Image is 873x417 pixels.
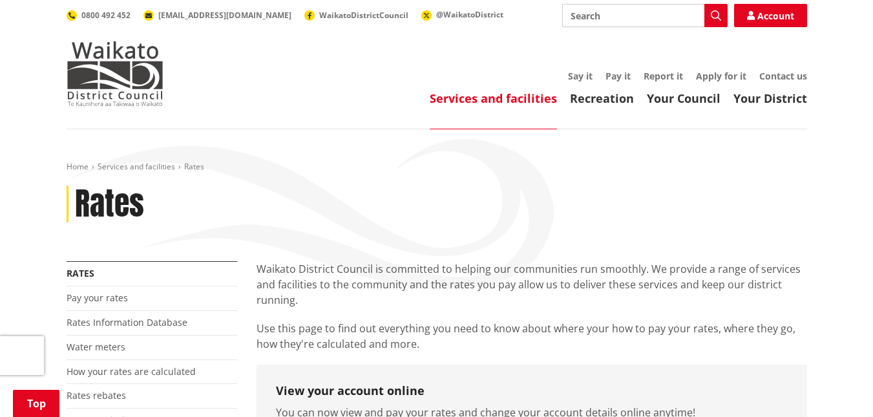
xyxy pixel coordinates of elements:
[570,91,634,106] a: Recreation
[67,267,94,279] a: Rates
[304,10,408,21] a: WaikatoDistrictCouncil
[734,4,807,27] a: Account
[421,9,503,20] a: @WaikatoDistrict
[98,161,175,172] a: Services and facilities
[67,316,187,328] a: Rates Information Database
[67,292,128,304] a: Pay your rates
[184,161,204,172] span: Rates
[436,9,503,20] span: @WaikatoDistrict
[696,70,746,82] a: Apply for it
[75,186,144,223] h1: Rates
[81,10,131,21] span: 0800 492 452
[67,161,89,172] a: Home
[67,389,126,401] a: Rates rebates
[67,41,163,106] img: Waikato District Council - Te Kaunihera aa Takiwaa o Waikato
[647,91,720,106] a: Your Council
[276,384,788,398] h3: View your account online
[257,321,807,352] p: Use this page to find out everything you need to know about where your how to pay your rates, whe...
[644,70,683,82] a: Report it
[13,390,59,417] a: Top
[67,341,125,353] a: Water meters
[67,162,807,173] nav: breadcrumb
[568,70,593,82] a: Say it
[733,91,807,106] a: Your District
[67,10,131,21] a: 0800 492 452
[143,10,291,21] a: [EMAIL_ADDRESS][DOMAIN_NAME]
[67,365,196,378] a: How your rates are calculated
[562,4,728,27] input: Search input
[605,70,631,82] a: Pay it
[430,91,557,106] a: Services and facilities
[257,261,807,308] p: Waikato District Council is committed to helping our communities run smoothly. We provide a range...
[319,10,408,21] span: WaikatoDistrictCouncil
[158,10,291,21] span: [EMAIL_ADDRESS][DOMAIN_NAME]
[759,70,807,82] a: Contact us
